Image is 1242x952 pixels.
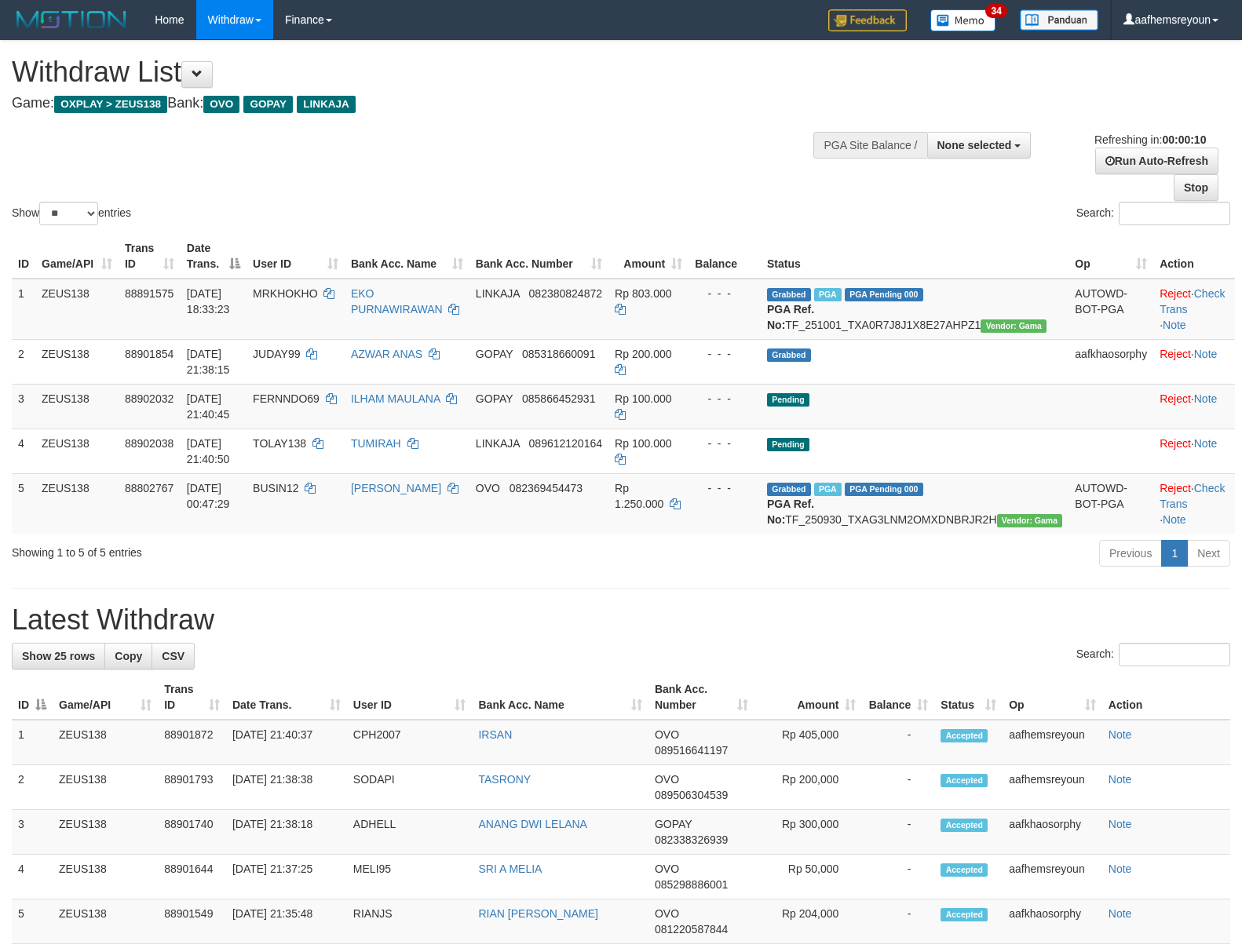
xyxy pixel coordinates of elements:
[1160,482,1191,494] a: Reject
[981,319,1047,333] span: Vendor URL: https://trx31.1velocity.biz
[226,675,347,720] th: Date Trans.: activate to sort column ascending
[529,437,602,450] span: Copy 089612120164 to clipboard
[1076,202,1230,225] label: Search:
[125,392,174,405] span: 88902032
[862,765,934,810] td: -
[754,675,862,720] th: Amount: activate to sort column ascending
[862,810,934,855] td: -
[937,139,1012,151] span: None selected
[187,287,230,316] span: [DATE] 18:33:23
[53,765,158,810] td: ZEUS138
[1119,643,1230,666] input: Search:
[1068,339,1153,384] td: aafkhaosorphy
[345,234,469,279] th: Bank Acc. Name: activate to sort column ascending
[226,720,347,765] td: [DATE] 21:40:37
[767,393,809,407] span: Pending
[1003,810,1102,855] td: aafkhaosorphy
[472,675,648,720] th: Bank Acc. Name: activate to sort column ascending
[655,863,679,875] span: OVO
[158,810,226,855] td: 88901740
[767,303,814,331] b: PGA Ref. No:
[1160,437,1191,450] a: Reject
[1187,540,1230,567] a: Next
[1153,473,1235,534] td: · ·
[12,720,53,765] td: 1
[53,899,158,944] td: ZEUS138
[522,348,595,360] span: Copy 085318660091 to clipboard
[813,132,926,159] div: PGA Site Balance /
[53,855,158,899] td: ZEUS138
[12,473,35,534] td: 5
[1153,384,1235,429] td: ·
[35,339,119,384] td: ZEUS138
[158,765,226,810] td: 88901793
[476,392,513,405] span: GOPAY
[351,348,422,360] a: AZWAR ANAS
[1003,855,1102,899] td: aafhemsreyoun
[253,392,320,405] span: FERNNDO69
[767,483,811,496] span: Grabbed
[12,384,35,429] td: 3
[529,287,602,300] span: Copy 082380824872 to clipboard
[104,643,152,669] a: Copy
[1095,148,1218,174] a: Run Auto-Refresh
[53,720,158,765] td: ZEUS138
[930,9,996,31] img: Button%20Memo.svg
[941,774,988,787] span: Accepted
[476,348,513,360] span: GOPAY
[828,9,907,31] img: Feedback.jpg
[478,907,597,920] a: RIAN [PERSON_NAME]
[814,288,842,301] span: Marked by aafpengsreynich
[655,923,728,936] span: Copy 081220587844 to clipboard
[941,729,988,742] span: Accepted
[1094,133,1206,146] span: Refreshing in:
[655,907,679,920] span: OVO
[12,202,131,225] label: Show entries
[297,96,356,113] span: LINKAJA
[1153,279,1235,340] td: · ·
[1194,437,1218,450] a: Note
[478,773,531,786] a: TASRONY
[12,643,105,669] a: Show 25 rows
[12,855,53,899] td: 4
[1160,287,1225,316] a: Check Trans
[1003,899,1102,944] td: aafkhaosorphy
[655,878,728,891] span: Copy 085298886001 to clipboard
[119,234,181,279] th: Trans ID: activate to sort column ascending
[695,391,754,407] div: - - -
[934,675,1003,720] th: Status: activate to sort column ascending
[1161,540,1188,567] a: 1
[53,675,158,720] th: Game/API: activate to sort column ascending
[158,675,226,720] th: Trans ID: activate to sort column ascending
[655,789,728,801] span: Copy 089506304539 to clipboard
[12,339,35,384] td: 2
[152,643,195,669] a: CSV
[158,720,226,765] td: 88901872
[187,482,230,510] span: [DATE] 00:47:29
[12,899,53,944] td: 5
[162,650,184,662] span: CSV
[615,437,671,450] span: Rp 100.000
[655,833,728,846] span: Copy 082338326939 to clipboard
[1076,643,1230,666] label: Search:
[695,286,754,301] div: - - -
[615,482,663,510] span: Rp 1.250.000
[985,4,1006,18] span: 34
[1119,202,1230,225] input: Search:
[35,279,119,340] td: ZEUS138
[862,855,934,899] td: -
[478,818,586,830] a: ANANG DWI LELANA
[35,234,119,279] th: Game/API: activate to sort column ascending
[35,429,119,473] td: ZEUS138
[1109,818,1132,830] a: Note
[1163,319,1186,331] a: Note
[695,480,754,496] div: - - -
[1020,9,1098,31] img: panduan.png
[1153,429,1235,473] td: ·
[12,765,53,810] td: 2
[754,855,862,899] td: Rp 50,000
[1068,473,1153,534] td: AUTOWD-BOT-PGA
[1003,765,1102,810] td: aafhemsreyoun
[469,234,608,279] th: Bank Acc. Number: activate to sort column ascending
[1109,863,1132,875] a: Note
